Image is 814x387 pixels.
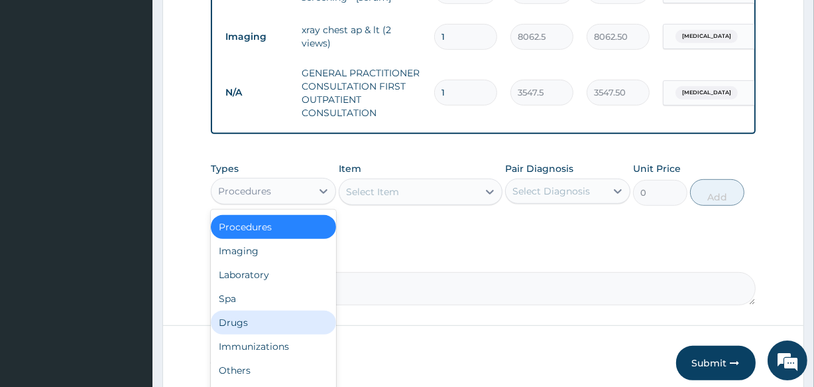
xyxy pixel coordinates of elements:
label: Types [211,163,239,175]
div: Laboratory [211,263,336,287]
div: Select Item [346,185,399,198]
div: Select Diagnosis [512,185,590,198]
td: N/A [219,80,295,105]
span: [MEDICAL_DATA] [675,86,738,100]
button: Add [690,179,744,206]
label: Item [339,162,361,175]
td: Imaging [219,25,295,49]
button: Submit [676,346,756,380]
td: GENERAL PRACTITIONER CONSULTATION FIRST OUTPATIENT CONSULTATION [295,60,428,126]
span: [MEDICAL_DATA] [675,30,738,43]
div: Immunizations [211,335,336,358]
div: Others [211,358,336,382]
div: Minimize live chat window [217,7,249,39]
div: Spa [211,287,336,311]
div: Chat with us now [69,74,223,92]
div: Drugs [211,311,336,335]
td: xray chest ap & lt (2 views) [295,17,428,56]
textarea: Type your message and hit 'Enter' [7,252,253,298]
label: Unit Price [633,162,681,175]
div: Procedures [218,185,271,198]
div: Imaging [211,239,336,263]
img: d_794563401_company_1708531726252_794563401 [25,66,54,100]
label: Comment [211,254,755,265]
span: We're online! [77,112,183,246]
label: Pair Diagnosis [505,162,573,175]
div: Procedures [211,215,336,239]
